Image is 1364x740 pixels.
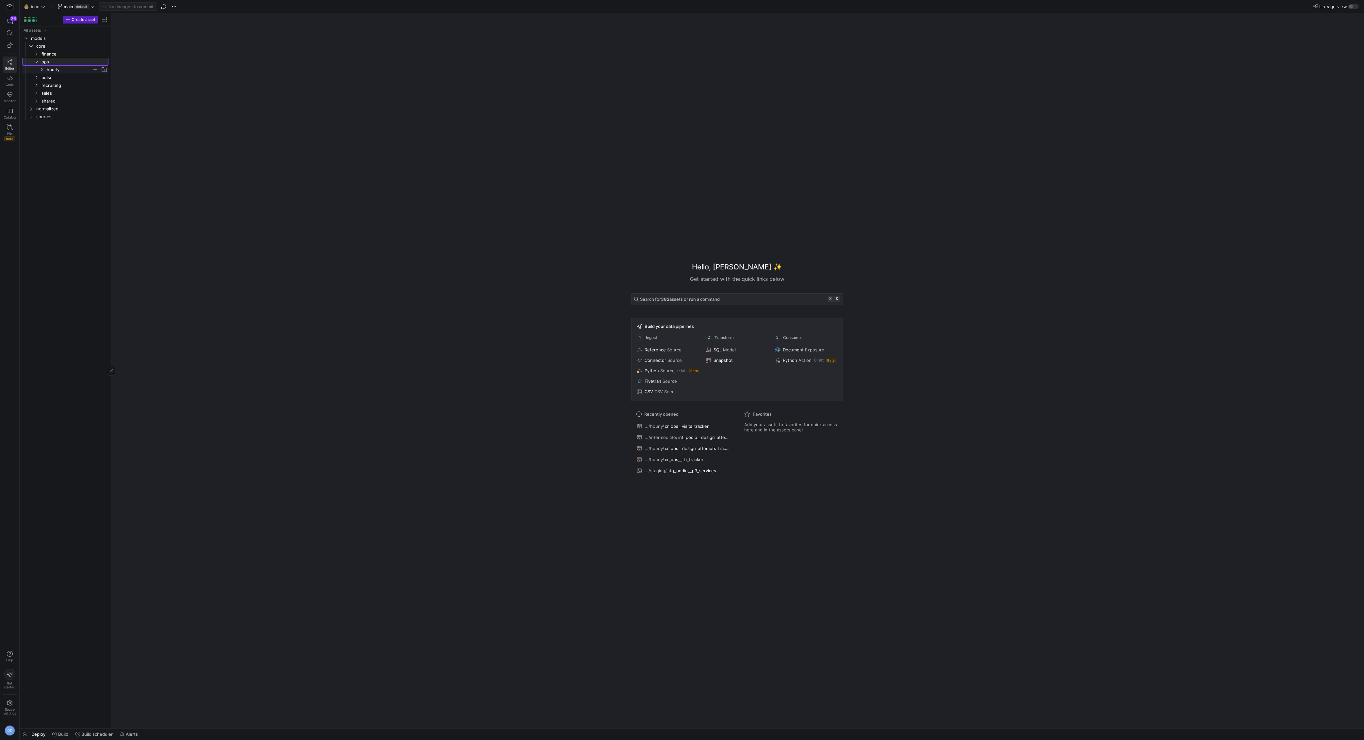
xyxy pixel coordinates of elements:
[36,113,107,121] span: sources
[41,97,107,105] span: shared
[660,368,675,373] span: Source
[22,34,108,42] div: Press SPACE to select this row.
[645,347,666,352] span: Reference
[635,367,700,375] button: PythonSource0 leftBeta
[631,293,843,305] button: Search for382assets or run a command⌘k
[22,50,108,58] div: Press SPACE to select this row.
[783,347,804,352] span: Document
[667,358,682,363] span: Source
[3,648,17,665] button: Help
[5,66,14,70] span: Editor
[36,105,107,113] span: normalized
[645,446,664,451] span: .../hourly/
[56,2,96,11] button: maindefault
[774,346,839,354] button: DocumentExposure
[828,296,833,302] kbd: ⌘
[704,356,769,364] button: Snapshot
[645,389,653,394] span: CSV
[753,411,772,417] span: Favorites
[47,66,92,73] span: hourly
[117,729,141,740] button: Alerts
[41,89,107,97] span: sales
[3,73,17,89] a: Code
[678,435,730,440] span: int_podio__design_attempt_facts
[645,378,661,384] span: Fivetran
[3,56,17,73] a: Editor
[64,4,73,9] span: main
[41,82,107,89] span: recruiting
[3,666,17,692] button: Getstarted
[644,411,679,417] span: Recently opened
[635,356,700,364] button: ConnectorSource
[4,707,16,715] span: Space settings
[834,296,840,302] kbd: k
[635,433,731,442] button: .../intermediate/int_podio__design_attempt_facts
[5,725,15,736] div: DZ
[645,468,667,473] span: .../staging/
[4,99,16,103] span: Monitor
[22,2,47,11] button: 🐣icon
[645,358,666,363] span: Connector
[3,1,17,12] a: https://storage.googleapis.com/y42-prod-data-exchange/images/Yf2Qvegn13xqq0DljGMI0l8d5Zqtiw36EXr8...
[826,358,836,363] span: Beta
[4,136,15,141] span: Beta
[22,89,108,97] div: Press SPACE to select this row.
[6,658,14,662] span: Help
[41,74,107,81] span: pulse
[24,28,41,33] div: All assets
[645,324,694,329] span: Build your data pipelines
[63,16,98,24] button: Create asset
[635,346,700,354] button: ReferenceSource
[3,105,17,122] a: Catalog
[665,424,709,429] span: cr_ops__visits_tracker
[635,377,700,385] button: FivetranSource
[663,378,677,384] span: Source
[640,297,720,302] span: Search for assets or run a command
[631,275,843,283] div: Get started with the quick links below
[723,347,736,352] span: Model
[7,132,12,136] span: PRs
[22,113,108,121] div: Press SPACE to select this row.
[814,358,824,362] span: 0 left
[7,3,13,10] img: https://storage.googleapis.com/y42-prod-data-exchange/images/Yf2Qvegn13xqq0DljGMI0l8d5Zqtiw36EXr8...
[774,356,839,364] button: PythonAction0 leftBeta
[645,435,678,440] span: .../intermediate/
[22,42,108,50] div: Press SPACE to select this row.
[692,262,782,272] h1: Hello, [PERSON_NAME] ✨
[22,81,108,89] div: Press SPACE to select this row.
[667,347,682,352] span: Source
[24,4,28,9] span: 🐣
[73,729,116,740] button: Build scheduler
[31,35,107,42] span: models
[798,358,812,363] span: Action
[704,346,769,354] button: SQLModel
[665,457,703,462] span: cr_ops__rfi_tracker
[654,389,675,394] span: CSV Seed
[3,89,17,105] a: Monitor
[22,26,108,34] div: Press SPACE to select this row.
[1319,4,1347,9] span: Lineage view
[667,468,716,473] span: stg_podio__p3_services
[689,368,699,373] span: Beta
[805,347,824,352] span: Exposure
[3,122,17,144] a: PRsBeta
[72,17,95,22] span: Create asset
[3,724,17,737] button: DZ
[714,347,722,352] span: SQL
[4,681,15,689] span: Get started
[645,457,664,462] span: .../hourly/
[714,358,733,363] span: Snapshot
[661,297,669,302] strong: 382
[744,422,838,432] span: Add your assets to favorites for quick access here and in the assets panel
[41,58,107,66] span: ops
[81,732,113,737] span: Build scheduler
[10,16,17,21] div: 26
[6,83,14,87] span: Code
[783,358,797,363] span: Python
[635,455,731,464] button: .../hourly/cr_ops__rfi_tracker
[3,697,17,718] a: Spacesettings
[22,105,108,113] div: Press SPACE to select this row.
[635,422,731,430] button: .../hourly/cr_ops__visits_tracker
[74,4,89,9] span: default
[31,732,45,737] span: Deploy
